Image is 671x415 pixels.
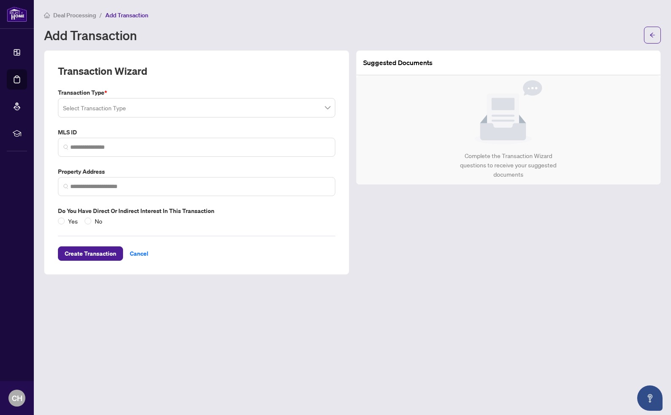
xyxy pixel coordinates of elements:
label: Property Address [58,167,335,176]
button: Cancel [123,246,155,261]
button: Open asap [637,385,663,411]
div: Complete the Transaction Wizard questions to receive your suggested documents [451,151,566,179]
li: / [99,10,102,20]
span: Add Transaction [105,11,148,19]
label: Do you have direct or indirect interest in this transaction [58,206,335,216]
h1: Add Transaction [44,28,137,42]
label: MLS ID [58,128,335,137]
span: Create Transaction [65,247,116,260]
img: Null State Icon [474,80,542,145]
h2: Transaction Wizard [58,64,147,78]
span: Deal Processing [53,11,96,19]
img: logo [7,6,27,22]
span: home [44,12,50,18]
img: search_icon [63,145,68,150]
button: Create Transaction [58,246,123,261]
span: Yes [65,216,81,226]
span: No [91,216,106,226]
span: Cancel [130,247,148,260]
span: CH [12,392,22,404]
img: search_icon [63,184,68,189]
span: arrow-left [649,32,655,38]
article: Suggested Documents [363,57,433,68]
label: Transaction Type [58,88,335,97]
